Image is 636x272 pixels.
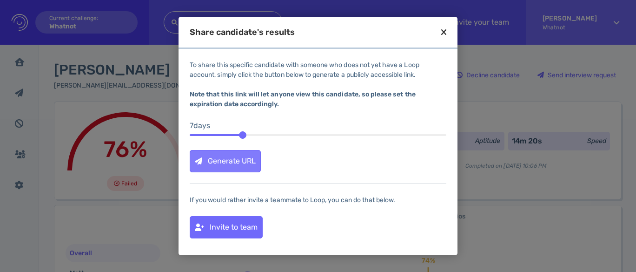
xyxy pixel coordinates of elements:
[190,120,446,131] div: 7 day s
[190,216,263,238] button: Invite to team
[190,195,446,205] div: If you would rather invite a teammate to Loop, you can do that below.
[190,60,446,109] div: To share this specific candidate with someone who does not yet have a Loop account, simply click ...
[190,217,262,238] div: Invite to team
[190,28,295,36] div: Share candidate's results
[190,150,260,172] div: Generate URL
[190,90,416,108] b: Note that this link will let anyone view this candidate, so please set the expiration date accord...
[190,150,261,172] button: Generate URL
